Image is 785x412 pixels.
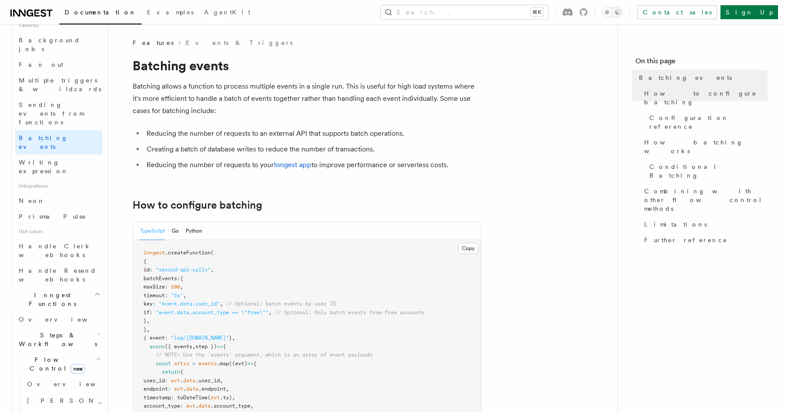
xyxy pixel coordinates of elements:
a: Batching events [15,130,102,154]
li: Reducing the number of requests to your to improve performance or serverless costs. [144,159,481,171]
span: events [198,360,217,367]
a: Handle Clerk webhooks [15,238,102,263]
span: => [217,343,223,350]
span: .createFunction [165,250,211,256]
span: Prisma Pulse [19,213,86,220]
span: . [183,386,186,392]
span: , [183,292,186,299]
a: Further reference [641,232,768,248]
span: data [183,378,195,384]
span: .endpoint [198,386,226,392]
button: TypeScript [140,222,165,240]
a: Limitations [641,216,768,232]
span: Fan out [19,61,63,68]
span: inngest [143,250,165,256]
span: Features [133,38,174,47]
button: Steps & Workflows [15,327,102,352]
span: => [247,360,253,367]
a: Examples [142,3,199,24]
span: id [143,267,150,273]
a: Handle Resend webhooks [15,263,102,287]
a: Neon [15,193,102,209]
h4: On this page [635,56,768,70]
span: if [143,309,150,316]
a: How batching works [641,134,768,159]
a: AgentKit [199,3,256,24]
span: async [150,343,165,350]
span: { [253,360,256,367]
span: "record-api-calls" [156,267,211,273]
span: : [165,378,168,384]
span: Further reference [644,236,727,244]
span: AgentKit [204,9,250,16]
span: : [165,284,168,290]
span: : [168,386,171,392]
span: maxSize [143,284,165,290]
span: , [211,267,214,273]
span: : [153,301,156,307]
span: const [156,360,171,367]
span: return [162,369,180,375]
span: // Optional: Only batch events from free accounts [275,309,424,316]
span: , [269,309,272,316]
span: account_type [143,403,180,409]
span: Flow Control [15,355,96,373]
span: ((evt) [229,360,247,367]
span: , [232,335,235,341]
span: Steps & Workflows [15,331,97,348]
a: Background jobs [15,32,102,57]
span: : [150,309,153,316]
span: , [147,326,150,333]
button: Search...⌘K [381,5,548,19]
span: 100 [171,284,180,290]
span: .account_type [211,403,250,409]
span: batchEvents [143,275,177,282]
button: Inngest Functions [7,287,102,312]
span: Use cases [15,224,102,238]
span: { event [143,335,165,341]
span: toDateTime [177,395,208,401]
span: endpoint [143,386,168,392]
span: Overview [19,316,109,323]
span: attrs [174,360,189,367]
span: "log/[DOMAIN_NAME]" [171,335,229,341]
a: Fan out [15,57,102,72]
a: Conditional Batching [646,159,768,183]
span: How to configure batching [644,89,768,106]
a: How to configure batching [641,86,768,110]
p: Batching allows a function to process multiple events in a single run. This is useful for high lo... [133,80,481,117]
span: , [220,301,223,307]
a: Configuration reference [646,110,768,134]
li: Reducing the number of requests to an external API that supports batch operations. [144,127,481,140]
span: ({ events [165,343,192,350]
span: { [180,275,183,282]
span: , [232,395,235,401]
a: How to configure batching [133,199,262,211]
a: Writing expression [15,154,102,179]
button: Copy [458,243,478,254]
span: , [226,386,229,392]
span: , [192,343,195,350]
span: ( [211,250,214,256]
span: Sending events from functions [19,101,84,126]
span: Background jobs [19,37,80,52]
a: Multiple triggers & wildcards [15,72,102,97]
span: , [250,403,253,409]
span: Limitations [644,220,707,229]
li: Creating a batch of database writes to reduce the number of transactions. [144,143,481,155]
span: evt [211,395,220,401]
span: // NOTE: Use the `events` argument, which is an array of event payloads [156,352,372,358]
span: [PERSON_NAME] [27,397,155,404]
span: evt [171,378,180,384]
span: Conditional Batching [649,162,768,180]
span: data [186,386,198,392]
a: Documentation [59,3,142,24]
a: Combining with other flow control methods [641,183,768,216]
kbd: ⌘K [531,8,543,17]
span: Batching events [19,134,68,150]
span: Integrations [15,179,102,193]
a: Sending events from functions [15,97,102,130]
span: evt [174,386,183,392]
button: Toggle dark mode [602,7,623,17]
span: Batching events [639,73,732,82]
